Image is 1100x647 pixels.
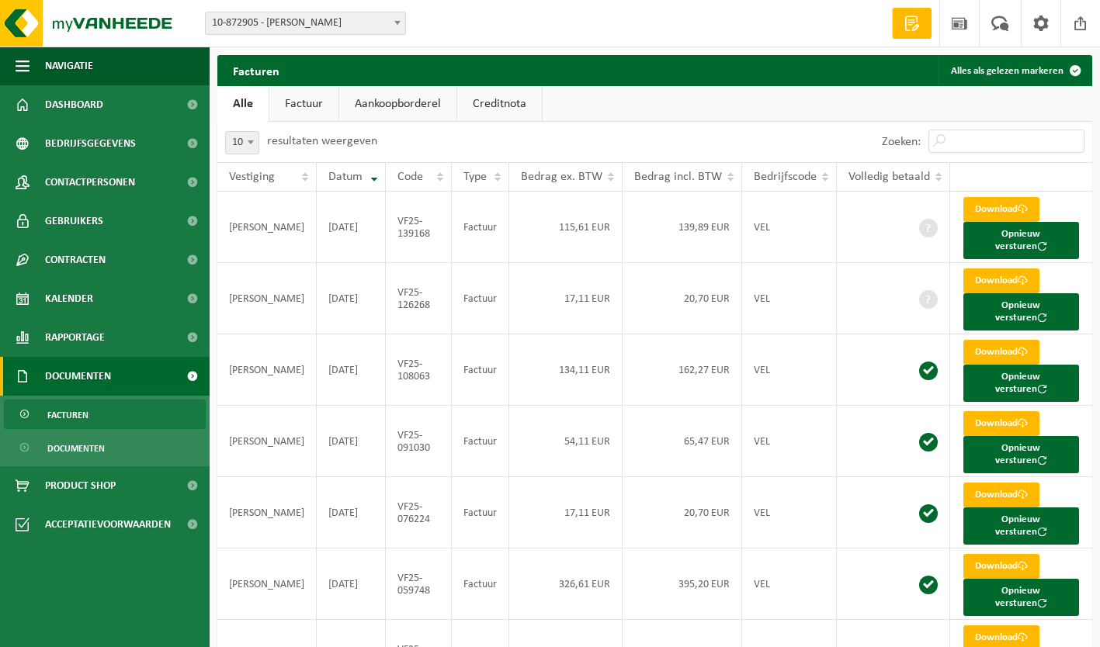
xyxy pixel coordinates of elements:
span: Vestiging [229,171,275,183]
td: Factuur [452,406,509,477]
a: Documenten [4,433,206,462]
a: Download [963,411,1039,436]
span: Gebruikers [45,202,103,240]
td: 326,61 EUR [509,548,623,620]
td: [PERSON_NAME] [217,334,317,406]
td: VEL [742,406,837,477]
td: [DATE] [317,263,386,334]
span: Bedrag incl. BTW [634,171,722,183]
span: Volledig betaald [848,171,930,183]
td: 162,27 EUR [623,334,742,406]
label: resultaten weergeven [267,135,377,147]
span: Code [397,171,423,183]
span: Dashboard [45,85,103,124]
td: 139,89 EUR [623,192,742,263]
td: Factuur [452,263,509,334]
td: VF25-139168 [386,192,452,263]
td: [PERSON_NAME] [217,192,317,263]
span: 10 [225,131,259,154]
td: Factuur [452,548,509,620]
td: [PERSON_NAME] [217,263,317,334]
span: 10-872905 - GHYSEL SVEN - ICHTEGEM [206,12,405,34]
a: Download [963,268,1039,293]
span: Acceptatievoorwaarden [45,505,171,544]
a: Download [963,197,1039,222]
td: 65,47 EUR [623,406,742,477]
td: 115,61 EUR [509,192,623,263]
button: Alles als gelezen markeren [939,55,1091,86]
td: VF25-076224 [386,477,452,548]
a: Alle [217,86,269,122]
a: Creditnota [457,86,542,122]
td: [PERSON_NAME] [217,548,317,620]
a: Download [963,483,1039,507]
span: Bedrijfscode [754,171,817,183]
td: [PERSON_NAME] [217,477,317,548]
td: VEL [742,263,837,334]
span: Bedrag ex. BTW [521,171,602,183]
span: Documenten [45,357,111,396]
td: [DATE] [317,548,386,620]
span: 10 [226,132,259,154]
td: VF25-059748 [386,548,452,620]
button: Opnieuw versturen [963,293,1079,330]
span: Navigatie [45,47,93,85]
td: VF25-108063 [386,334,452,406]
td: 20,70 EUR [623,263,742,334]
button: Opnieuw versturen [963,507,1079,545]
span: Contactpersonen [45,163,135,202]
span: Bedrijfsgegevens [45,124,136,163]
a: Facturen [4,400,206,429]
td: 17,11 EUR [509,263,623,334]
span: Contracten [45,240,106,279]
button: Opnieuw versturen [963,579,1079,616]
td: 395,20 EUR [623,548,742,620]
a: Download [963,340,1039,365]
td: VEL [742,334,837,406]
td: VF25-091030 [386,406,452,477]
button: Opnieuw versturen [963,436,1079,473]
span: 10-872905 - GHYSEL SVEN - ICHTEGEM [205,12,406,35]
span: Rapportage [45,318,105,357]
td: VEL [742,477,837,548]
td: VEL [742,548,837,620]
span: Type [463,171,487,183]
td: Factuur [452,334,509,406]
a: Download [963,554,1039,579]
td: [DATE] [317,406,386,477]
span: Product Shop [45,466,116,505]
h2: Facturen [217,55,295,85]
button: Opnieuw versturen [963,365,1079,402]
td: [PERSON_NAME] [217,406,317,477]
button: Opnieuw versturen [963,222,1079,259]
td: VEL [742,192,837,263]
span: Datum [328,171,363,183]
td: VF25-126268 [386,263,452,334]
td: [DATE] [317,477,386,548]
td: 20,70 EUR [623,477,742,548]
label: Zoeken: [882,136,921,148]
td: Factuur [452,192,509,263]
a: Factuur [269,86,338,122]
td: 134,11 EUR [509,334,623,406]
a: Aankoopborderel [339,86,456,122]
td: [DATE] [317,192,386,263]
span: Kalender [45,279,93,318]
td: 17,11 EUR [509,477,623,548]
td: 54,11 EUR [509,406,623,477]
td: [DATE] [317,334,386,406]
td: Factuur [452,477,509,548]
span: Facturen [47,400,88,430]
span: Documenten [47,434,105,463]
